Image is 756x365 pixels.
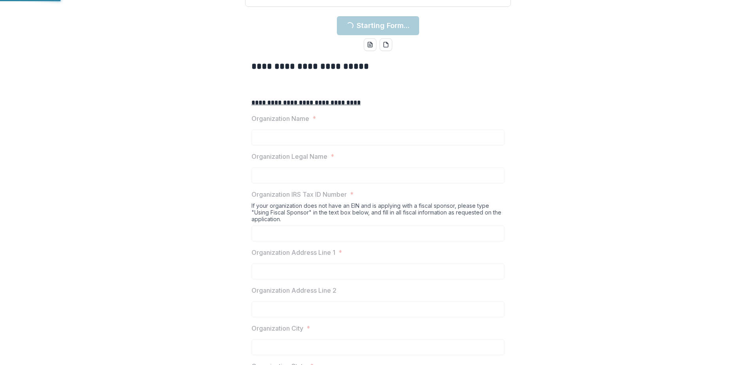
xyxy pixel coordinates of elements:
[364,38,376,51] button: word-download
[251,152,327,161] p: Organization Legal Name
[337,16,419,35] button: Starting Form...
[251,114,309,123] p: Organization Name
[251,324,303,333] p: Organization City
[251,286,336,295] p: Organization Address Line 2
[251,190,347,199] p: Organization IRS Tax ID Number
[380,38,392,51] button: pdf-download
[251,202,505,226] div: If your organization does not have an EIN and is applying with a fiscal sponsor, please type "Usi...
[251,248,335,257] p: Organization Address Line 1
